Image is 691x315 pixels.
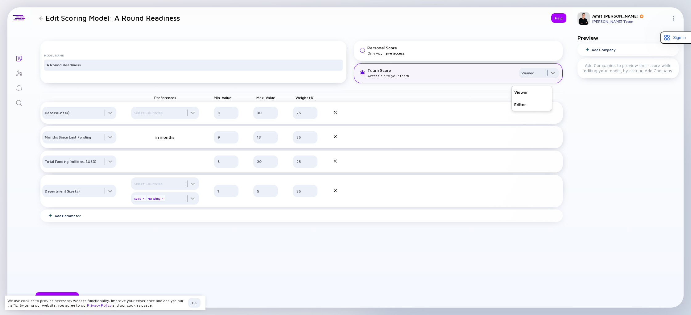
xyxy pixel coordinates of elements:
div: Accessible to your team [367,73,516,78]
div: Only you have access [367,51,559,56]
div: x [161,197,165,201]
div: Viewer [512,86,552,98]
div: Team Score [367,68,516,73]
button: Help [551,13,566,23]
div: We use cookies to provide necessary website functionality, improve your experience and analyze ou... [7,298,186,308]
div: Sales [134,195,146,201]
button: OK [188,298,201,308]
div: Preview [577,35,679,41]
input: A-Round Prospecting [47,62,340,68]
div: Preferences [131,93,199,102]
div: Add Parameter [55,213,81,218]
div: Editor [512,98,552,111]
div: Add Companies to preview their score while editing your model, by clicking Add Company [581,63,675,73]
img: Menu [671,16,676,21]
div: [PERSON_NAME] Team [592,19,669,24]
div: x [142,197,145,201]
div: Min. Value [214,93,238,102]
div: Weight (%) [293,93,317,102]
img: Amit Profile Picture [577,12,590,25]
div: in months [131,132,199,142]
label: Model Name [44,53,343,57]
div: Amit [PERSON_NAME] [592,13,669,19]
a: Reminders [7,80,31,95]
div: Personal Score [367,45,559,50]
a: Search [7,95,31,110]
div: Marketing [147,195,165,201]
h1: Edit Scoring Model: A Round Readiness [46,14,180,22]
a: Privacy Policy [87,303,111,308]
button: Update Model [35,292,79,303]
a: Lists [7,51,31,65]
div: Add Company [592,48,615,52]
div: Max. Value [253,93,278,102]
a: Investor Map [7,65,31,80]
